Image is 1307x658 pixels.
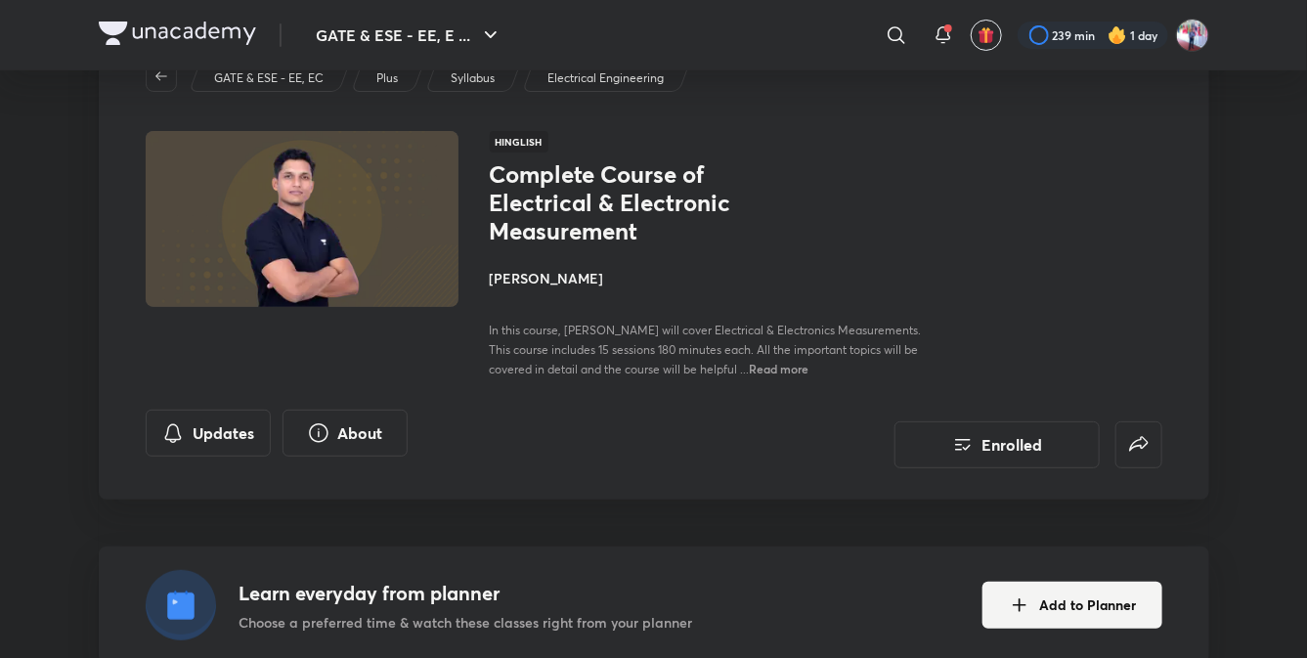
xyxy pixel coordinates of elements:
[490,131,548,153] span: Hinglish
[1115,421,1162,468] button: false
[99,22,256,50] a: Company Logo
[451,69,495,87] p: Syllabus
[490,268,928,288] h4: [PERSON_NAME]
[447,69,498,87] a: Syllabus
[142,129,460,309] img: Thumbnail
[99,22,256,45] img: Company Logo
[146,410,271,457] button: Updates
[490,323,922,376] span: In this course, [PERSON_NAME] will cover Electrical & Electronics Measurements. This course inclu...
[210,69,327,87] a: GATE & ESE - EE, EC
[982,582,1162,629] button: Add to Planner
[544,69,667,87] a: Electrical Engineering
[240,579,693,608] h4: Learn everyday from planner
[978,26,995,44] img: avatar
[750,361,809,376] span: Read more
[1176,19,1209,52] img: Pradeep Kumar
[214,69,324,87] p: GATE & ESE - EE, EC
[305,16,514,55] button: GATE & ESE - EE, E ...
[283,410,408,457] button: About
[240,612,693,633] p: Choose a preferred time & watch these classes right from your planner
[971,20,1002,51] button: avatar
[547,69,664,87] p: Electrical Engineering
[894,421,1100,468] button: Enrolled
[490,160,809,244] h1: Complete Course of Electrical & Electronic Measurement
[1108,25,1127,45] img: streak
[372,69,401,87] a: Plus
[376,69,398,87] p: Plus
